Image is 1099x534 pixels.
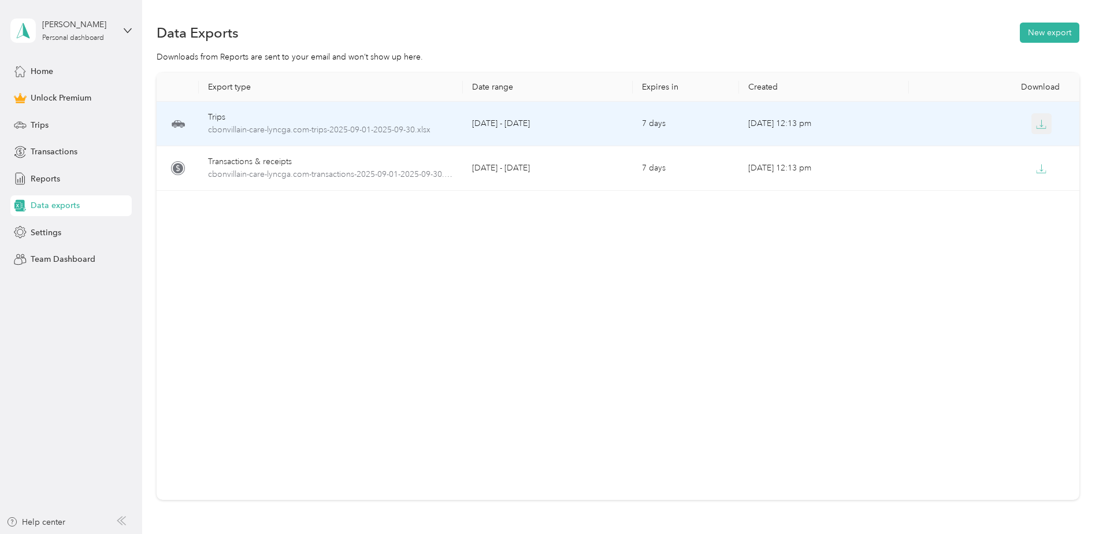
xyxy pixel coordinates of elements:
[633,73,739,102] th: Expires in
[31,173,60,185] span: Reports
[31,119,49,131] span: Trips
[739,146,909,191] td: [DATE] 12:13 pm
[31,92,91,104] span: Unlock Premium
[208,155,453,168] div: Transactions & receipts
[31,253,95,265] span: Team Dashboard
[208,124,453,136] span: cbonvillain-care-lyncga.com-trips-2025-09-01-2025-09-30.xlsx
[1034,469,1099,534] iframe: Everlance-gr Chat Button Frame
[918,82,1070,92] div: Download
[31,227,61,239] span: Settings
[1020,23,1079,43] button: New export
[739,73,909,102] th: Created
[6,516,65,528] button: Help center
[31,146,77,158] span: Transactions
[42,35,104,42] div: Personal dashboard
[31,65,53,77] span: Home
[208,111,453,124] div: Trips
[208,168,453,181] span: cbonvillain-care-lyncga.com-transactions-2025-09-01-2025-09-30.xlsx
[463,102,633,146] td: [DATE] - [DATE]
[157,51,1079,63] div: Downloads from Reports are sent to your email and won’t show up here.
[157,27,239,39] h1: Data Exports
[739,102,909,146] td: [DATE] 12:13 pm
[199,73,462,102] th: Export type
[463,146,633,191] td: [DATE] - [DATE]
[633,102,739,146] td: 7 days
[42,18,114,31] div: [PERSON_NAME]
[31,199,80,212] span: Data exports
[463,73,633,102] th: Date range
[633,146,739,191] td: 7 days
